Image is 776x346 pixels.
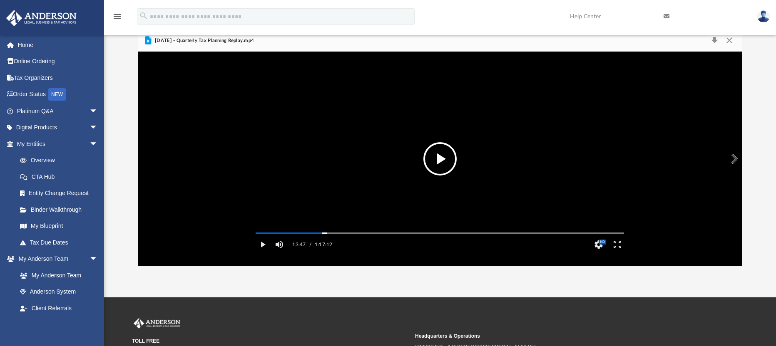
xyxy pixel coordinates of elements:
img: Anderson Advisors Platinum Portal [132,318,182,329]
span: arrow_drop_down [90,251,106,268]
div: Media Slider [249,230,631,236]
a: My Entitiesarrow_drop_down [6,136,110,152]
button: Enter fullscreen [608,236,627,253]
span: arrow_drop_down [90,119,106,136]
span: arrow_drop_down [90,103,106,120]
a: Order StatusNEW [6,86,110,103]
a: My Documentsarrow_drop_down [6,316,106,333]
small: TOLL FREE [132,337,409,345]
a: Platinum Q&Aarrow_drop_down [6,103,110,119]
a: Tax Due Dates [12,234,110,251]
a: Tax Organizers [6,69,110,86]
span: arrow_drop_down [90,316,106,334]
a: menu [112,16,122,22]
span: HD [599,240,607,245]
a: Overview [12,152,110,169]
button: Play [253,236,272,253]
a: Binder Walkthrough [12,201,110,218]
div: Preview [138,30,743,267]
span: arrow_drop_down [90,136,106,153]
label: 13:47 [292,236,306,253]
a: Entity Change Request [12,185,110,202]
i: search [139,11,148,20]
a: Client Referrals [12,300,106,316]
div: NEW [48,88,66,101]
a: My Blueprint [12,218,106,235]
div: File preview [138,52,743,266]
span: / [309,236,311,253]
button: Close [722,35,737,47]
button: Next File [724,147,743,171]
button: Settings [589,236,608,253]
a: Digital Productsarrow_drop_down [6,119,110,136]
i: menu [112,12,122,22]
span: [DATE] - Quarterly Tax Planning Replay.mp4 [153,37,254,44]
a: My Anderson Teamarrow_drop_down [6,251,106,267]
img: User Pic [757,10,770,22]
img: Anderson Advisors Platinum Portal [4,10,79,26]
small: Headquarters & Operations [415,332,692,340]
a: Home [6,37,110,53]
a: My Anderson Team [12,267,102,284]
a: Online Ordering [6,53,110,70]
button: Mute [272,236,287,253]
button: Download [707,35,722,47]
a: CTA Hub [12,168,110,185]
a: Anderson System [12,284,106,300]
label: 1:17:12 [315,236,333,253]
